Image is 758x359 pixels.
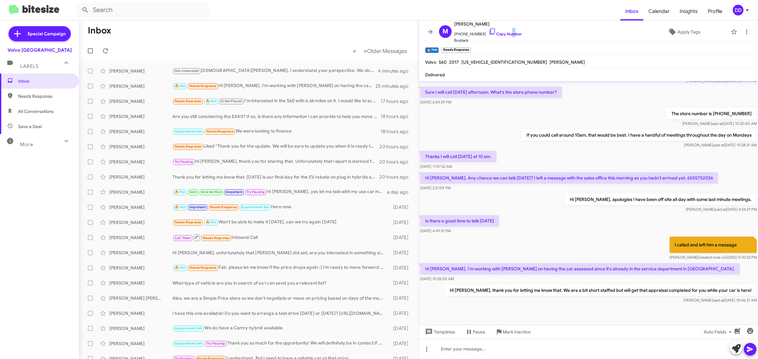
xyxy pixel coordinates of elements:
[109,128,172,135] div: [PERSON_NAME]
[699,326,739,338] button: Auto Fields
[682,121,757,126] span: [PERSON_NAME] [DATE] 10:20:50 AM
[189,266,216,270] span: Needs Response
[18,123,42,130] span: Save a Deal
[420,263,740,274] p: Hi [PERSON_NAME]. I'm working with [PERSON_NAME] on having the car assessed since it's already in...
[18,108,54,115] span: All Conversations
[387,340,413,347] div: [DATE]
[675,2,703,21] a: Insights
[20,63,39,69] span: Labels
[172,219,387,226] div: Won't be able to make it [DATE], can we try again [DATE]
[704,326,734,338] span: Auto Fields
[172,340,387,347] div: Thank you so much for the opportunity! We will definitely be in contact if we need anything addit...
[379,144,413,150] div: 20 hours ago
[643,2,675,21] a: Calendar
[387,310,413,316] div: [DATE]
[677,26,701,38] span: Apply Tags
[172,250,387,256] div: Hi [PERSON_NAME], unfortunately that [PERSON_NAME] did sell, are you interested in something simi...
[387,250,413,256] div: [DATE]
[684,143,757,147] span: [PERSON_NAME] [DATE] 10:28:31 AM
[109,340,172,347] div: [PERSON_NAME]
[461,59,547,65] span: [US_VEHICLE_IDENTIFICATION_NUMBER]
[172,295,387,301] div: Alex, we are a Simple Price store so we don't negotiate or move on pricing based on days of the m...
[683,298,757,303] span: [PERSON_NAME] [DATE] 10:46:21 AM
[109,250,172,256] div: [PERSON_NAME]
[210,205,237,209] span: Needs Response
[109,98,172,104] div: [PERSON_NAME]
[387,280,413,286] div: [DATE]
[378,68,413,74] div: 4 minutes ago
[201,190,222,194] span: Sold Verified
[387,234,413,241] div: [DATE]
[109,234,172,241] div: [PERSON_NAME]
[419,326,460,338] button: Templates
[686,207,757,212] span: [PERSON_NAME] [DATE] 4:34:27 PM
[206,220,216,224] span: 🔥 Hot
[364,47,367,55] span: »
[367,48,407,55] span: Older Messages
[109,265,172,271] div: [PERSON_NAME]
[175,99,202,103] span: Needs Response
[454,28,522,37] span: [PHONE_NUMBER]
[420,276,454,281] span: [DATE] 10:25:05 AM
[109,68,172,74] div: [PERSON_NAME]
[109,204,172,210] div: [PERSON_NAME]
[175,341,202,345] span: Appointment Set
[241,205,269,209] span: Appointment Set
[360,44,411,57] button: Next
[349,44,360,57] button: Previous
[442,26,448,37] span: M
[8,47,72,53] div: Volvo [GEOGRAPHIC_DATA]
[109,174,172,180] div: [PERSON_NAME]
[387,204,413,210] div: [DATE]
[109,295,172,301] div: [PERSON_NAME] [PERSON_NAME]
[387,219,413,226] div: [DATE]
[441,47,470,53] small: Needs Response
[76,3,209,18] input: Search
[88,26,111,36] h1: Inbox
[172,143,379,150] div: Liked “Thank you for the update. We will be sure to update you when it is ready to test drive.”
[425,59,436,65] span: Volvo
[381,113,413,120] div: 18 hours ago
[550,59,585,65] span: [PERSON_NAME]
[387,265,413,271] div: [DATE]
[175,220,202,224] span: Needs Response
[175,144,202,149] span: Needs Response
[172,128,381,135] div: We were looking to finance
[109,280,172,286] div: [PERSON_NAME]
[175,326,202,330] span: Appointment Set
[172,97,381,105] div: I'm interested in the S60 with 6.6k miles on it. I would like to schedule an appointment to come ...
[175,129,202,133] span: Appointment Set
[521,129,757,141] p: If you could call around 10am, that would be best. I have a handful of meetings throughout the da...
[172,158,379,165] div: Hi [PERSON_NAME], thank you for sharing that. Unforunately that report is derived from our servic...
[454,20,522,28] span: [PERSON_NAME]
[666,108,757,119] p: The store number is [PHONE_NUMBER]
[670,255,757,260] span: [PERSON_NAME] [DATE] 5:10:23 PM
[420,228,451,233] span: [DATE] 4:49:31 PM
[353,47,356,55] span: «
[387,189,413,195] div: a day ago
[109,159,172,165] div: [PERSON_NAME]
[424,326,455,338] span: Templates
[712,121,723,126] span: said at
[175,84,185,88] span: 🔥 Hot
[376,83,413,89] div: 25 minutes ago
[175,205,185,209] span: 🔥 Hot
[175,69,199,73] span: Not-Interested
[109,325,172,332] div: [PERSON_NAME]
[703,2,727,21] a: Profile
[172,325,387,332] div: We do have a Camry hybrid available
[172,280,387,286] div: What type of vehicle are you in search of so I can send you a relevant list?
[490,326,536,338] button: Mark Inactive
[733,5,743,15] div: DD
[20,142,33,147] span: More
[670,237,757,253] p: I called and left him a message
[18,93,72,99] span: Needs Response
[220,99,242,103] span: Order Placed
[620,2,643,21] a: Inbox
[565,194,757,205] p: Hi [PERSON_NAME], apologies I have been off site all day with some last minute meetings.
[109,310,172,316] div: [PERSON_NAME]
[640,26,728,38] button: Apply Tags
